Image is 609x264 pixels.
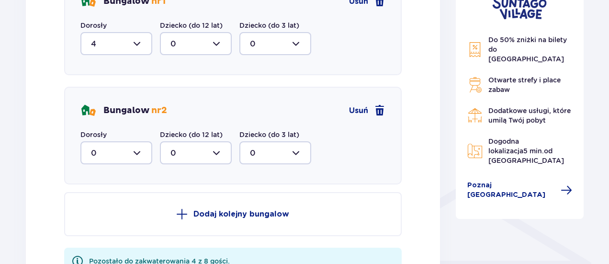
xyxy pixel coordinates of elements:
label: Dziecko (do 3 lat) [239,130,299,139]
label: Dziecko (do 12 lat) [160,21,223,30]
label: Dorosły [80,21,107,30]
span: Otwarte strefy i place zabaw [488,76,561,93]
img: Restaurant Icon [467,108,483,123]
p: Bungalow [103,105,167,116]
span: Dodatkowe usługi, które umilą Twój pobyt [488,107,571,124]
label: Dziecko (do 12 lat) [160,130,223,139]
a: Poznaj [GEOGRAPHIC_DATA] [467,181,573,200]
label: Dorosły [80,130,107,139]
img: bungalows Icon [80,103,96,118]
span: nr 2 [151,105,167,116]
span: Dogodna lokalizacja od [GEOGRAPHIC_DATA] [488,138,564,164]
img: Grill Icon [467,77,483,92]
a: Usuń [349,105,385,116]
label: Dziecko (do 3 lat) [239,21,299,30]
p: Dodaj kolejny bungalow [193,209,289,219]
img: Discount Icon [467,42,483,57]
button: Dodaj kolejny bungalow [64,192,402,236]
span: 5 min. [523,147,544,155]
span: Do 50% zniżki na bilety do [GEOGRAPHIC_DATA] [488,36,567,63]
span: Usuń [349,105,368,116]
span: Poznaj [GEOGRAPHIC_DATA] [467,181,555,200]
img: Map Icon [467,143,483,159]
